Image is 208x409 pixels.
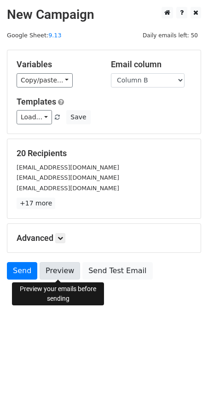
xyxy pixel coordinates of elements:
[48,32,61,39] a: 9.13
[7,262,37,280] a: Send
[7,7,201,23] h2: New Campaign
[17,233,191,243] h5: Advanced
[17,73,73,88] a: Copy/paste...
[17,59,97,70] h5: Variables
[17,185,119,192] small: [EMAIL_ADDRESS][DOMAIN_NAME]
[17,110,52,124] a: Load...
[139,30,201,41] span: Daily emails left: 50
[111,59,191,70] h5: Email column
[17,97,56,106] a: Templates
[12,282,104,305] div: Preview your emails before sending
[139,32,201,39] a: Daily emails left: 50
[162,365,208,409] iframe: Chat Widget
[66,110,90,124] button: Save
[17,164,119,171] small: [EMAIL_ADDRESS][DOMAIN_NAME]
[17,198,55,209] a: +17 more
[7,32,62,39] small: Google Sheet:
[17,174,119,181] small: [EMAIL_ADDRESS][DOMAIN_NAME]
[82,262,152,280] a: Send Test Email
[40,262,80,280] a: Preview
[17,148,191,158] h5: 20 Recipients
